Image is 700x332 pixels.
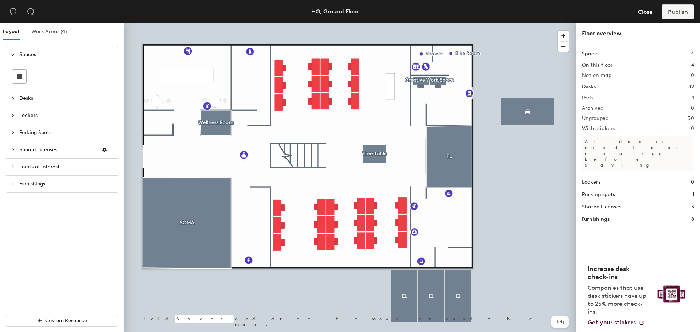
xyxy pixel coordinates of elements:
span: undo [9,8,17,15]
span: Custom Resource [45,317,87,324]
h2: Pods [582,95,593,101]
img: tab_domain_overview_orange.svg [20,42,26,48]
h1: 0 [691,178,694,186]
h1: Shared Licenses [582,203,621,211]
h2: 0 [691,73,694,78]
span: Get your stickers [588,319,636,326]
h1: 8 [691,215,694,223]
div: Keywords by Traffic [81,43,123,48]
h2: 0 [691,105,694,111]
div: Domain: [DOMAIN_NAME] [19,19,80,25]
button: Undo (⌘ + Z) [6,4,20,19]
h2: Ungrouped [582,116,609,121]
a: Get your stickers [588,319,645,326]
p: All desks need to be in a pod before saving [582,136,694,171]
button: Help [551,316,569,328]
div: v 4.0.25 [20,12,36,17]
span: Parking Spots [19,124,113,141]
h1: Desks [582,83,596,91]
h2: Archived [582,105,603,111]
h1: Furnishings [582,215,610,223]
span: Lockers [19,107,113,124]
h2: 1 [692,95,694,101]
div: HQ, Ground Floor [311,7,359,16]
h1: Lockers [582,178,600,186]
span: Work Areas (4) [31,28,67,35]
img: tab_keywords_by_traffic_grey.svg [73,42,78,48]
h1: 4 [691,50,694,58]
span: Close [638,8,653,15]
span: Shared Licenses [19,141,96,158]
h1: Parking spots [582,191,615,199]
img: logo_orange.svg [12,12,17,17]
div: Floor overview [582,29,694,38]
span: expanded [11,52,15,57]
h1: 1 [692,191,694,199]
button: Publish [662,4,694,19]
img: website_grey.svg [12,19,17,25]
div: Domain Overview [28,43,65,48]
span: collapsed [11,130,15,135]
h1: Spaces [582,50,599,58]
span: Desks [19,90,113,107]
h4: Increase desk check-ins [588,265,650,281]
span: collapsed [11,96,15,101]
h2: 0 [691,126,694,132]
h1: 3 [691,203,694,211]
span: Layout [3,28,20,35]
span: collapsed [11,165,15,169]
span: Furnishings [19,176,113,192]
h2: With stickers [582,126,615,132]
h1: 32 [688,83,694,91]
span: collapsed [11,113,15,118]
span: collapsed [11,182,15,186]
button: Redo (⌘ + ⇧ + Z) [23,4,38,19]
h2: 30 [688,116,694,121]
button: Custom Resource [6,315,118,327]
button: Close [632,4,659,19]
h2: Not on map [582,73,611,78]
span: collapsed [11,148,15,152]
h2: 4 [691,62,694,68]
h2: On this floor [582,62,613,68]
img: Sticker logo [655,282,688,306]
span: Points of Interest [19,159,113,175]
p: Companies that use desk stickers have up to 25% more check-ins. [588,284,650,316]
span: Spaces [19,46,113,63]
